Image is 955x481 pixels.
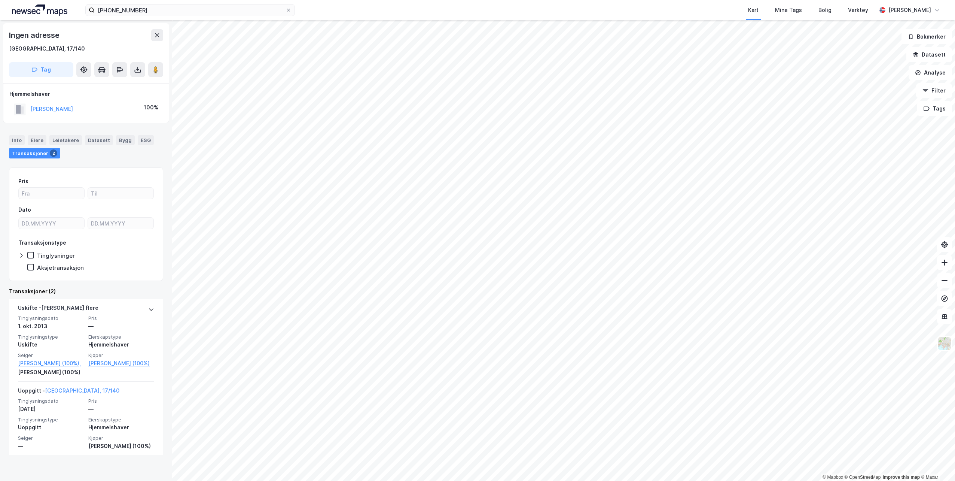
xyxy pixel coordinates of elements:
div: Mine Tags [775,6,802,15]
div: Uoppgitt [18,423,84,432]
div: Tinglysninger [37,252,75,259]
button: Analyse [909,65,952,80]
a: OpenStreetMap [845,475,881,480]
div: 2 [50,149,57,157]
div: 100% [144,103,158,112]
button: Tags [917,101,952,116]
div: ESG [138,135,154,145]
span: Tinglysningsdato [18,315,84,321]
div: Ingen adresse [9,29,61,41]
input: Søk på adresse, matrikkel, gårdeiere, leietakere eller personer [95,4,286,16]
input: DD.MM.YYYY [19,218,84,229]
span: Kjøper [88,352,154,359]
a: Mapbox [823,475,843,480]
a: [PERSON_NAME] (100%), [18,359,84,368]
div: Bolig [818,6,832,15]
div: [PERSON_NAME] (100%) [88,442,154,451]
div: Hjemmelshaver [88,340,154,349]
a: [GEOGRAPHIC_DATA], 17/140 [45,387,119,394]
span: Tinglysningstype [18,417,84,423]
div: Aksjetransaksjon [37,264,84,271]
img: Z [937,336,952,351]
div: Transaksjonstype [18,238,66,247]
input: DD.MM.YYYY [88,218,153,229]
div: Transaksjoner [9,148,60,158]
div: Info [9,135,25,145]
div: Transaksjoner (2) [9,287,163,296]
a: [PERSON_NAME] (100%) [88,359,154,368]
div: Eiere [28,135,46,145]
div: Pris [18,177,28,186]
div: Hjemmelshaver [88,423,154,432]
div: Datasett [85,135,113,145]
button: Filter [916,83,952,98]
div: — [88,405,154,414]
span: Pris [88,398,154,404]
div: [PERSON_NAME] [888,6,931,15]
div: 1. okt. 2013 [18,322,84,331]
div: Uoppgitt - [18,386,119,398]
button: Tag [9,62,73,77]
div: Dato [18,205,31,214]
div: Hjemmelshaver [9,90,163,99]
div: Verktøy [848,6,868,15]
div: Kart [748,6,759,15]
div: Uskifte - [PERSON_NAME] flere [18,303,98,315]
input: Fra [19,188,84,199]
div: [DATE] [18,405,84,414]
span: Selger [18,435,84,441]
div: Bygg [116,135,135,145]
div: [PERSON_NAME] (100%) [18,368,84,377]
div: — [18,442,84,451]
div: Leietakere [49,135,82,145]
button: Bokmerker [901,29,952,44]
span: Pris [88,315,154,321]
img: logo.a4113a55bc3d86da70a041830d287a7e.svg [12,4,67,16]
div: [GEOGRAPHIC_DATA], 17/140 [9,44,85,53]
span: Tinglysningstype [18,334,84,340]
span: Eierskapstype [88,417,154,423]
a: Improve this map [883,475,920,480]
input: Til [88,188,153,199]
span: Eierskapstype [88,334,154,340]
button: Datasett [906,47,952,62]
div: Uskifte [18,340,84,349]
span: Selger [18,352,84,359]
iframe: Chat Widget [918,445,955,481]
span: Tinglysningsdato [18,398,84,404]
div: — [88,322,154,331]
span: Kjøper [88,435,154,441]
